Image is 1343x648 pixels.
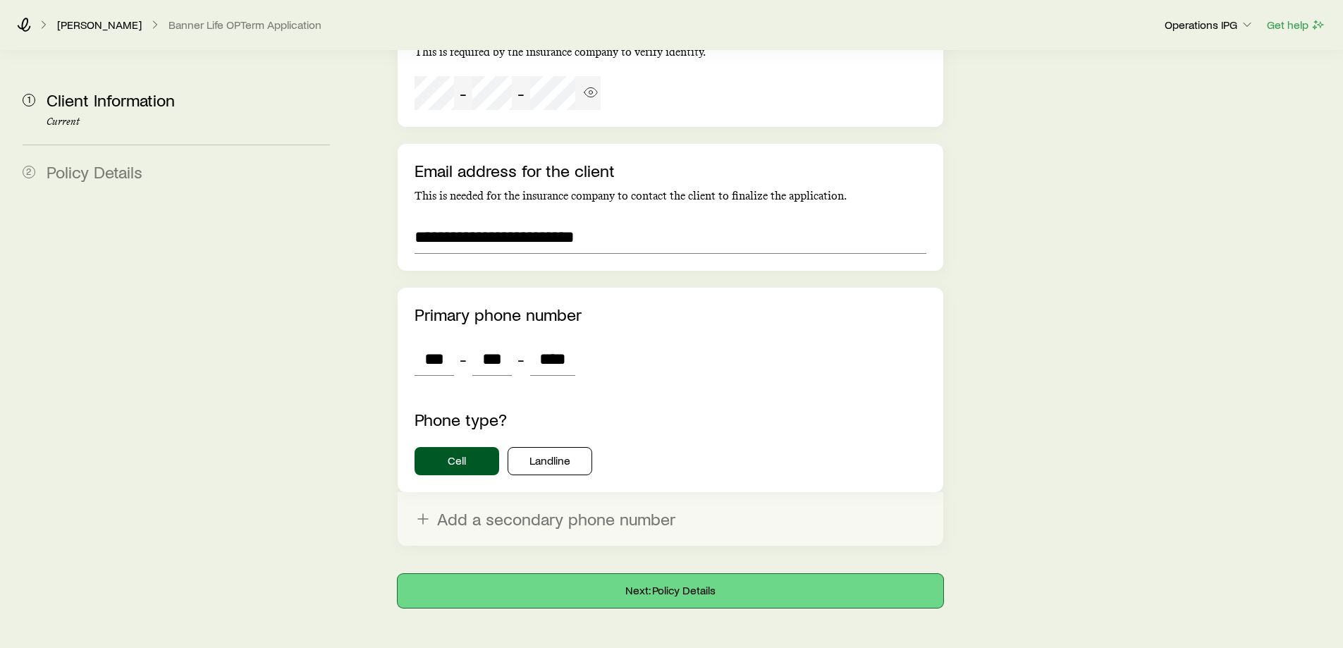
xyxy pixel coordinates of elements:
button: Cell [415,447,499,475]
span: - [517,83,525,103]
p: Email address for the client [415,161,926,181]
button: Add a secondary phone number [398,492,943,546]
button: Get help [1266,17,1326,33]
span: Client Information [47,90,175,110]
button: Banner Life OPTerm Application [168,18,322,32]
button: Landline [508,447,592,475]
label: Phone type? [415,409,507,429]
span: Policy Details [47,161,142,182]
span: - [460,83,467,103]
button: Operations IPG [1164,17,1255,34]
p: Current [47,116,330,128]
span: 1 [23,94,35,106]
button: Next: Policy Details [398,574,943,608]
p: This is needed for the insurance company to contact the client to finalize the application. [415,189,926,203]
span: - [517,349,525,369]
a: [PERSON_NAME] [56,18,142,32]
p: Operations IPG [1165,18,1254,32]
span: 2 [23,166,35,178]
label: Primary phone number [415,304,582,324]
span: - [460,349,467,369]
p: This is required by the insurance company to verify identity. [415,45,926,59]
